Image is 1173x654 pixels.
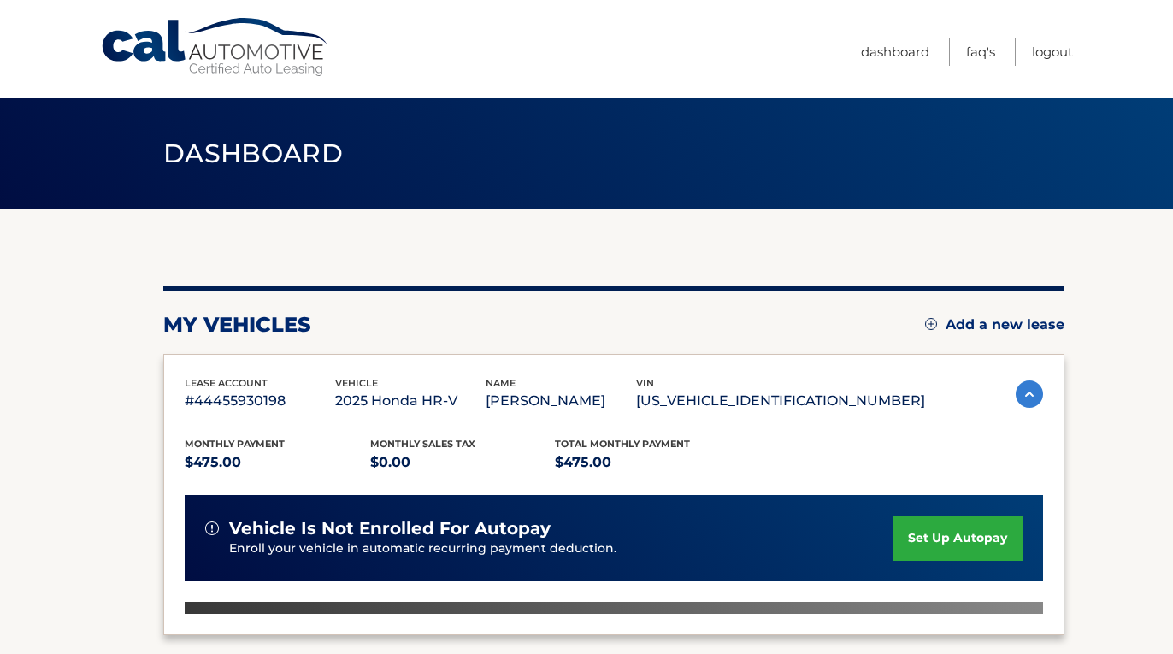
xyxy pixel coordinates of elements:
[335,389,486,413] p: 2025 Honda HR-V
[486,377,516,389] span: name
[486,389,636,413] p: [PERSON_NAME]
[555,451,740,474] p: $475.00
[555,438,690,450] span: Total Monthly Payment
[1016,380,1043,408] img: accordion-active.svg
[925,316,1064,333] a: Add a new lease
[185,389,335,413] p: #44455930198
[893,516,1023,561] a: set up autopay
[205,521,219,535] img: alert-white.svg
[185,377,268,389] span: lease account
[185,451,370,474] p: $475.00
[636,377,654,389] span: vin
[1032,38,1073,66] a: Logout
[370,438,475,450] span: Monthly sales Tax
[370,451,556,474] p: $0.00
[966,38,995,66] a: FAQ's
[636,389,925,413] p: [US_VEHICLE_IDENTIFICATION_NUMBER]
[335,377,378,389] span: vehicle
[229,539,893,558] p: Enroll your vehicle in automatic recurring payment deduction.
[229,518,551,539] span: vehicle is not enrolled for autopay
[185,438,285,450] span: Monthly Payment
[163,138,343,169] span: Dashboard
[861,38,929,66] a: Dashboard
[100,17,331,78] a: Cal Automotive
[163,312,311,338] h2: my vehicles
[925,318,937,330] img: add.svg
